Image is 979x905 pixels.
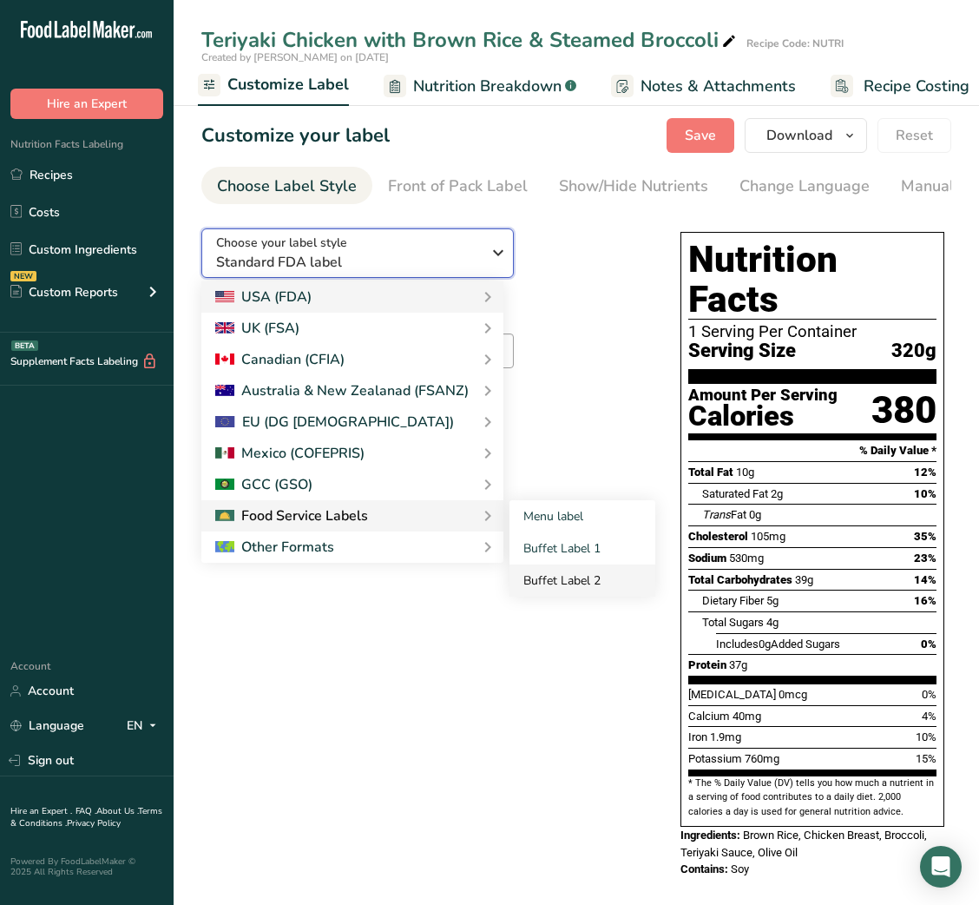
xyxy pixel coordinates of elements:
[680,829,927,859] span: Brown Rice, Chicken Breast, Broccoli, Teriyaki Sauce, Olive Oil
[10,271,36,281] div: NEW
[127,716,163,737] div: EN
[688,340,796,362] span: Serving Size
[729,658,747,671] span: 37g
[388,175,528,198] div: Front of Pack Label
[10,856,163,877] div: Powered By FoodLabelMaker © 2025 All Rights Reserved
[922,688,936,701] span: 0%
[771,487,783,500] span: 2g
[215,380,469,401] div: Australia & New Zealanad (FSANZ)
[921,637,936,651] span: 0%
[10,89,163,119] button: Hire an Expert
[731,862,749,875] span: Soy
[227,73,349,96] span: Customize Label
[739,175,870,198] div: Change Language
[688,573,792,586] span: Total Carbohydrates
[96,805,138,817] a: About Us .
[914,530,936,543] span: 35%
[914,487,936,500] span: 10%
[751,530,785,543] span: 105mg
[914,552,936,565] span: 23%
[201,50,389,64] span: Created by [PERSON_NAME] on [DATE]
[688,752,742,765] span: Potassium
[215,537,334,558] div: Other Formats
[215,474,312,495] div: GCC (GSO)
[916,752,936,765] span: 15%
[10,805,162,829] a: Terms & Conditions .
[10,805,72,817] a: Hire an Expert .
[702,616,764,629] span: Total Sugars
[559,175,708,198] div: Show/Hide Nutrients
[509,565,655,597] a: Buffet Label 2
[667,118,734,153] button: Save
[864,75,969,98] span: Recipe Costing
[688,552,726,565] span: Sodium
[766,125,832,146] span: Download
[10,710,84,741] a: Language
[688,658,726,671] span: Protein
[702,487,768,500] span: Saturated Fat
[877,118,951,153] button: Reset
[10,283,118,301] div: Custom Reports
[688,387,838,404] div: Amount Per Serving
[891,340,936,362] span: 320g
[749,508,761,521] span: 0g
[733,710,761,723] span: 40mg
[641,75,796,98] span: Notes & Attachments
[716,637,840,651] span: Includes Added Sugars
[688,730,707,743] span: Iron
[688,530,748,543] span: Cholesterol
[611,67,796,106] a: Notes & Attachments
[76,805,96,817] a: FAQ .
[198,65,349,107] a: Customize Label
[11,340,38,351] div: BETA
[215,287,312,307] div: USA (FDA)
[702,594,764,607] span: Dietary Fiber
[217,175,357,198] div: Choose Label Style
[831,67,969,106] a: Recipe Costing
[201,228,514,278] button: Choose your label style Standard FDA label
[779,688,807,701] span: 0mcg
[766,616,779,629] span: 4g
[688,688,776,701] span: [MEDICAL_DATA]
[896,125,933,146] span: Reset
[914,594,936,607] span: 16%
[745,118,867,153] button: Download
[710,730,741,743] span: 1.9mg
[914,466,936,479] span: 12%
[680,862,728,875] span: Contains:
[215,412,454,433] div: EU (DG [DEMOGRAPHIC_DATA])
[922,710,936,723] span: 4%
[216,252,481,273] span: Standard FDA label
[215,479,234,491] img: 2Q==
[688,710,730,723] span: Calcium
[746,36,844,51] div: Recipe Code: NUTRI
[509,500,655,532] a: Menu label
[688,240,936,320] h1: Nutrition Facts
[736,466,754,479] span: 10g
[871,387,936,433] div: 380
[759,637,771,651] span: 0g
[688,466,733,479] span: Total Fat
[729,552,764,565] span: 530mg
[702,508,731,521] i: Trans
[215,349,345,370] div: Canadian (CFIA)
[688,776,936,819] section: * The % Daily Value (DV) tells you how much a nutrient in a serving of food contributes to a dail...
[745,752,779,765] span: 760mg
[795,573,813,586] span: 39g
[201,122,390,150] h1: Customize your label
[680,829,740,842] span: Ingredients:
[766,594,779,607] span: 5g
[384,67,576,106] a: Nutrition Breakdown
[509,532,655,565] a: Buffet Label 1
[702,508,746,521] span: Fat
[215,443,365,464] div: Mexico (COFEPRIS)
[920,846,962,888] div: Open Intercom Messenger
[688,323,936,340] div: 1 Serving Per Container
[67,817,121,829] a: Privacy Policy
[688,404,838,429] div: Calories
[914,573,936,586] span: 14%
[215,505,368,526] div: Food Service Labels
[215,318,299,339] div: UK (FSA)
[201,24,739,56] div: Teriyaki Chicken with Brown Rice & Steamed Broccoli
[216,234,347,252] span: Choose your label style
